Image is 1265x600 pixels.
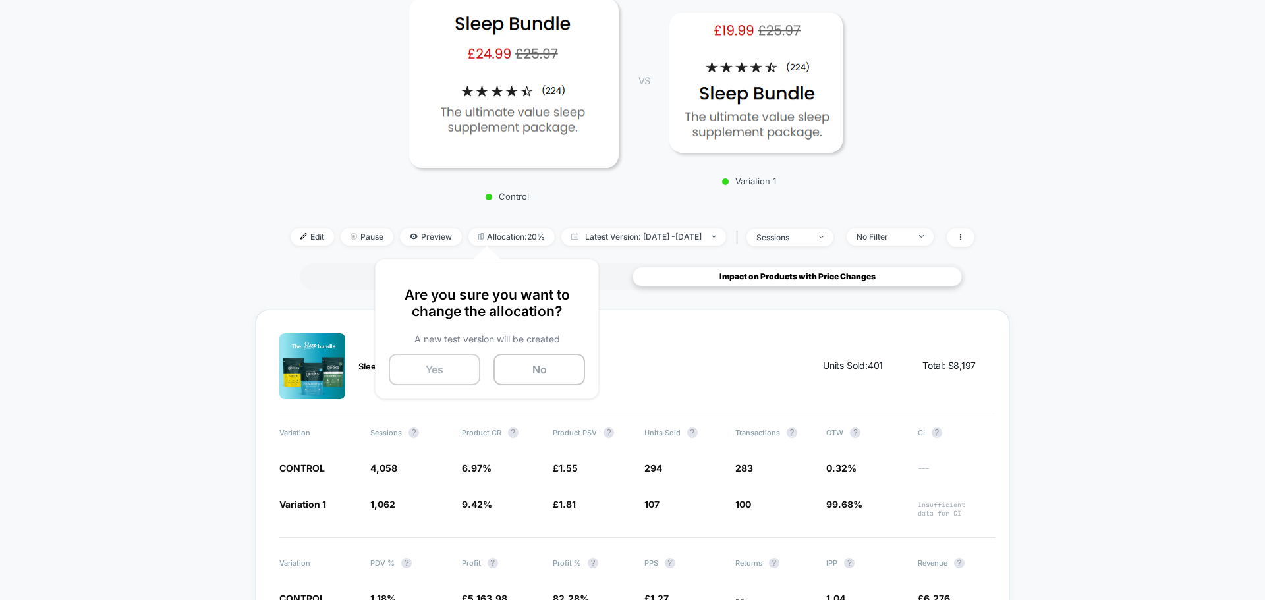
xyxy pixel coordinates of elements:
p: Are you sure you want to change the allocation? [389,286,585,319]
span: --- [918,464,996,474]
button: ? [844,558,855,568]
span: Product CR [462,427,540,438]
span: 4,058 [370,462,397,474]
div: Impact on Products with Price Changes [632,267,962,286]
span: 294 [644,462,662,474]
button: ? [769,558,779,568]
span: IPP [826,558,904,568]
div: Impact on All Visitors [303,267,632,286]
img: edit [300,233,307,240]
span: CI [918,427,996,438]
button: ? [588,558,598,568]
img: calendar [571,233,578,240]
img: rebalance [478,233,484,240]
p: A new test version will be created [389,333,585,344]
button: ? [665,558,675,568]
span: 1,062 [370,499,395,510]
span: £1.55 [553,462,578,474]
span: 107 [644,499,660,510]
span: PDV % [370,558,448,568]
button: ? [687,427,698,438]
span: VS [638,75,649,86]
span: Edit [291,228,334,246]
button: ? [401,558,412,568]
div: sessions [756,232,809,242]
span: Variation [279,427,357,438]
span: PPS [644,558,722,568]
button: ? [850,427,860,438]
button: Yes [389,354,480,385]
button: ? [508,427,519,438]
span: Pause [341,228,393,246]
img: end [712,235,716,238]
button: ? [954,558,965,568]
span: Profit % [553,558,631,568]
span: Allocation: 20% [468,228,555,246]
span: Preview [400,228,462,246]
img: Sleep Bundle [279,333,345,399]
span: Total: $ 8,197 [922,359,976,372]
span: 0.32% [826,462,857,474]
span: Units Sold [644,427,722,438]
p: Control [403,191,612,202]
button: ? [787,427,797,438]
button: No [493,354,585,385]
span: Latest Version: [DATE] - [DATE] [561,228,726,246]
button: ? [932,427,942,438]
p: Variation 1 [663,176,836,186]
span: | [733,228,746,247]
span: OTW [826,427,904,438]
span: Variation [279,558,357,568]
span: Units Sold: 401 [823,359,883,372]
span: 9.42% [462,499,492,510]
button: ? [408,427,419,438]
span: £1.81 [553,499,576,510]
span: 6.97% [462,462,492,474]
span: 100 [735,499,751,510]
span: Sessions [370,427,448,438]
div: No Filter [857,232,909,242]
img: end [351,233,357,240]
img: end [819,236,824,238]
button: ? [604,427,614,438]
span: Sleep Bundle [358,361,412,371]
span: Profit [462,558,540,568]
span: Product PSV [553,427,631,438]
span: Insufficient data for CI [918,501,996,518]
span: 283 [735,462,753,474]
span: Variation 1 [279,499,326,510]
button: ? [488,558,498,568]
span: CONTROL [279,462,325,474]
img: Variation 1 main [669,13,843,153]
span: Returns [735,558,813,568]
span: Transactions [735,427,813,438]
span: Revenue [918,558,996,568]
span: 99.68% [826,499,862,510]
img: end [919,235,924,238]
